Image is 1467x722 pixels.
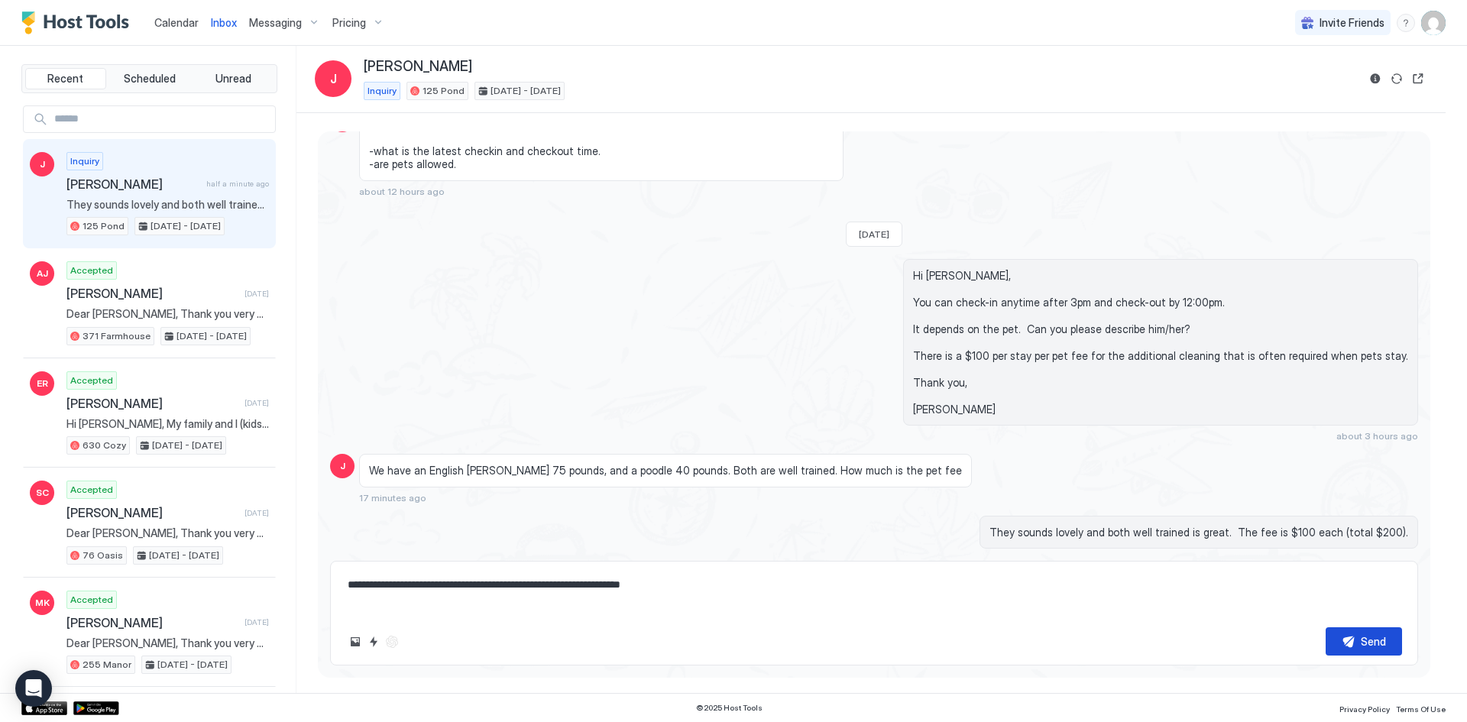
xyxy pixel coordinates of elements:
input: Input Field [48,106,275,132]
span: Calendar [154,16,199,29]
div: User profile [1421,11,1446,35]
span: Privacy Policy [1339,704,1390,714]
span: half a minute ago [206,179,269,189]
a: Calendar [154,15,199,31]
span: [PERSON_NAME] [364,58,472,76]
span: [DATE] - [DATE] [491,84,561,98]
span: 17 minutes ago [359,492,426,503]
span: 630 Cozy [83,439,126,452]
span: [DATE] [244,289,269,299]
span: [PERSON_NAME] [66,615,238,630]
span: [DATE] - [DATE] [176,329,247,343]
span: Accepted [70,593,113,607]
div: Send [1361,633,1386,649]
span: Hi [PERSON_NAME], You can check-in anytime after 3pm and check-out by 12:00pm. It depends on the ... [913,269,1408,416]
span: Messaging [249,16,302,30]
span: [DATE] - [DATE] [151,219,221,233]
span: They sounds lovely and both well trained is great. The fee is $100 each (total $200). [66,198,269,212]
button: Unread [193,68,274,89]
span: Terms Of Use [1396,704,1446,714]
div: tab-group [21,64,277,93]
span: SC [36,486,49,500]
span: © 2025 Host Tools [696,703,763,713]
button: Recent [25,68,106,89]
button: Open reservation [1409,70,1427,88]
div: Open Intercom Messenger [15,670,52,707]
span: Recent [47,72,83,86]
span: [PERSON_NAME] [66,505,238,520]
span: Inquiry [368,84,397,98]
span: [DATE] - [DATE] [149,549,219,562]
span: [DATE] [244,508,269,518]
span: 255 Manor [83,658,131,672]
span: We have an English [PERSON_NAME] 75 pounds, and a poodle 40 pounds. Both are well trained. How mu... [369,464,962,478]
span: about 3 hours ago [1336,430,1418,442]
button: Sync reservation [1388,70,1406,88]
span: 371 Farmhouse [83,329,151,343]
button: Send [1326,627,1402,656]
span: about 12 hours ago [359,186,445,197]
a: Inbox [211,15,237,31]
span: Hi [PERSON_NAME], My family and I (kids aged [DEMOGRAPHIC_DATA], 10, 12) are visiting from [GEOGR... [66,417,269,431]
span: Inquiry [70,154,99,168]
span: 125 Pond [423,84,465,98]
span: J [340,459,345,473]
span: Accepted [70,483,113,497]
span: [DATE] - [DATE] [157,658,228,672]
span: Hi [PERSON_NAME], I will be visiting [DATE]-[DATE], I have a few question regarding your house -w... [369,118,834,171]
span: [DATE] - [DATE] [152,439,222,452]
a: Privacy Policy [1339,700,1390,716]
button: Scheduled [109,68,190,89]
span: [DATE] [244,617,269,627]
span: 125 Pond [83,219,125,233]
span: J [330,70,337,88]
span: [DATE] [244,398,269,408]
span: Dear [PERSON_NAME], Thank you very much for booking a stay at our place. We look forward to hosti... [66,636,269,650]
span: They sounds lovely and both well trained is great. The fee is $100 each (total $200). [989,526,1408,539]
span: ER [37,377,48,390]
span: [DATE] [859,228,889,240]
span: Unread [215,72,251,86]
button: Upload image [346,633,364,651]
span: Dear [PERSON_NAME], Thank you very much for booking a stay at our place. We look forward to hosti... [66,307,269,321]
span: [PERSON_NAME] [66,396,238,411]
span: Invite Friends [1320,16,1384,30]
span: 76 Oasis [83,549,123,562]
span: Pricing [332,16,366,30]
a: Terms Of Use [1396,700,1446,716]
span: Accepted [70,264,113,277]
span: Scheduled [124,72,176,86]
a: App Store [21,701,67,715]
a: Google Play Store [73,701,119,715]
div: menu [1397,14,1415,32]
span: [PERSON_NAME] [66,176,200,192]
span: Accepted [70,374,113,387]
a: Host Tools Logo [21,11,136,34]
button: Quick reply [364,633,383,651]
span: AJ [37,267,48,280]
span: Inbox [211,16,237,29]
span: [PERSON_NAME] [66,286,238,301]
button: Reservation information [1366,70,1384,88]
span: J [40,157,45,171]
span: Dear [PERSON_NAME], Thank you very much for booking a stay at our place. We look forward to hosti... [66,526,269,540]
span: MK [35,596,50,610]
